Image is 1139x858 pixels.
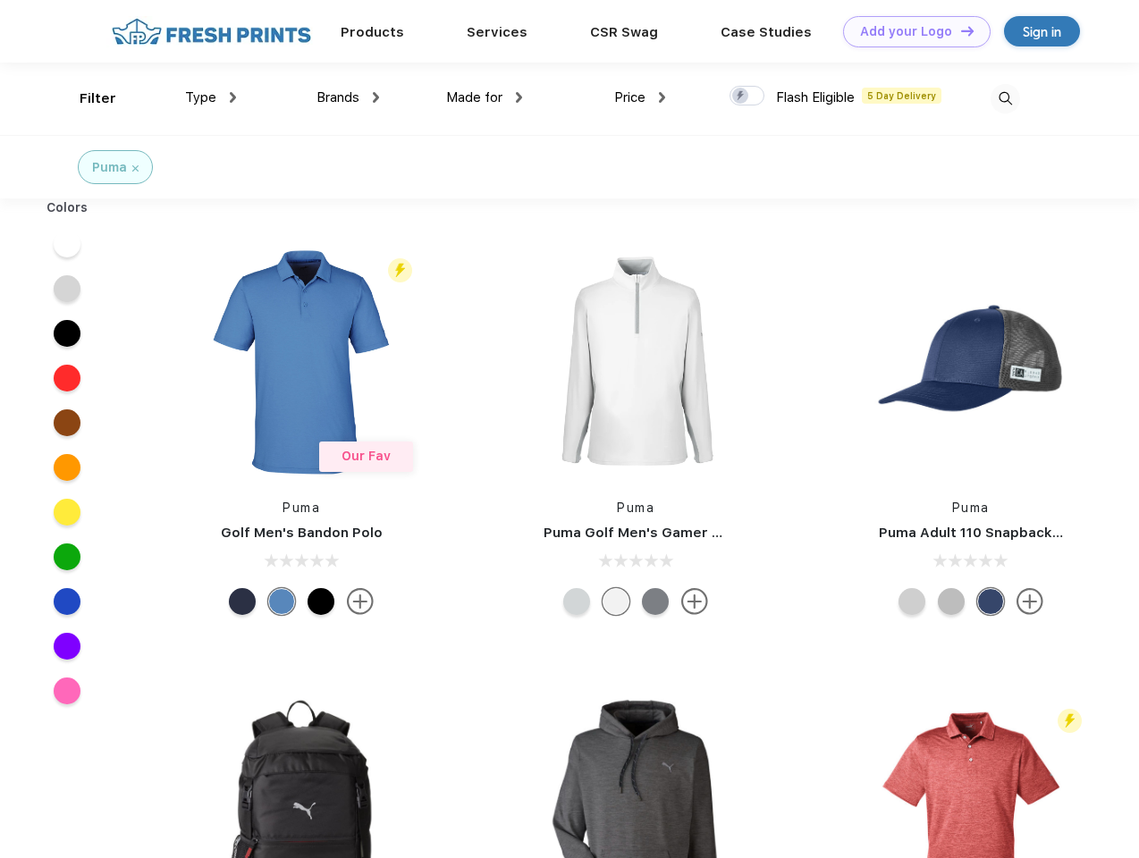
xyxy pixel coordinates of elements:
[603,588,629,615] div: Bright White
[860,24,952,39] div: Add your Logo
[659,92,665,103] img: dropdown.png
[1023,21,1061,42] div: Sign in
[938,588,965,615] div: Quarry with Brt Whit
[862,88,941,104] span: 5 Day Delivery
[1058,709,1082,733] img: flash_active_toggle.svg
[852,243,1090,481] img: func=resize&h=266
[590,24,658,40] a: CSR Swag
[961,26,974,36] img: DT
[776,89,855,105] span: Flash Eligible
[614,89,645,105] span: Price
[517,243,755,481] img: func=resize&h=266
[316,89,359,105] span: Brands
[373,92,379,103] img: dropdown.png
[446,89,502,105] span: Made for
[80,88,116,109] div: Filter
[347,588,374,615] img: more.svg
[182,243,420,481] img: func=resize&h=266
[283,500,320,515] a: Puma
[563,588,590,615] div: High Rise
[221,525,383,541] a: Golf Men's Bandon Polo
[977,588,1004,615] div: Peacoat with Qut Shd
[308,588,334,615] div: Puma Black
[617,500,654,515] a: Puma
[341,24,404,40] a: Products
[342,449,391,463] span: Our Fav
[185,89,216,105] span: Type
[1004,16,1080,46] a: Sign in
[229,588,256,615] div: Navy Blazer
[952,500,990,515] a: Puma
[33,198,102,217] div: Colors
[516,92,522,103] img: dropdown.png
[1017,588,1043,615] img: more.svg
[544,525,826,541] a: Puma Golf Men's Gamer Golf Quarter-Zip
[92,158,127,177] div: Puma
[467,24,527,40] a: Services
[132,165,139,172] img: filter_cancel.svg
[681,588,708,615] img: more.svg
[991,84,1020,114] img: desktop_search.svg
[642,588,669,615] div: Quiet Shade
[388,258,412,282] img: flash_active_toggle.svg
[106,16,316,47] img: fo%20logo%202.webp
[230,92,236,103] img: dropdown.png
[899,588,925,615] div: Quarry Brt Whit
[268,588,295,615] div: Lake Blue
